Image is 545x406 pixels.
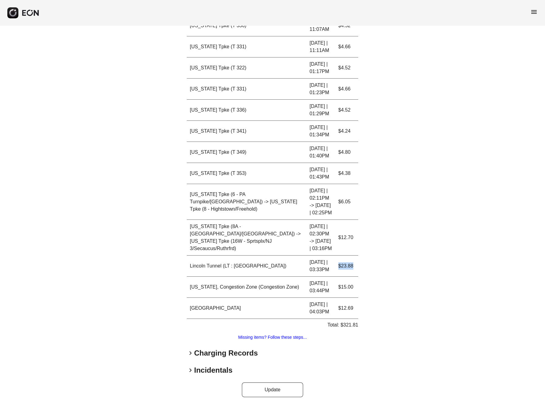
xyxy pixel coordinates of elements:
[187,184,306,220] td: [US_STATE] Tpke (6 - PA Turnpike/[GEOGRAPHIC_DATA]) -> [US_STATE] Tpke (8 - Hightstown/Freehold)
[187,220,306,256] td: [US_STATE] Tpke (8A - [GEOGRAPHIC_DATA]/[GEOGRAPHIC_DATA]) -> [US_STATE] Tpke (16W - Sprtsplx/NJ ...
[238,335,307,340] a: Missing items? Follow these steps...
[306,36,335,57] td: [DATE] | 11:11AM
[335,121,358,142] td: $4.24
[335,220,358,256] td: $12.70
[306,220,335,256] td: [DATE] | 02:30PM -> [DATE] | 03:16PM
[194,348,258,358] h2: Charging Records
[187,367,194,374] span: keyboard_arrow_right
[187,142,306,163] td: [US_STATE] Tpke (T 349)
[306,298,335,319] td: [DATE] | 04:03PM
[335,57,358,79] td: $4.52
[306,184,335,220] td: [DATE] | 02:11PM -> [DATE] | 02:25PM
[306,15,335,36] td: [DATE] | 11:07AM
[187,15,306,36] td: [US_STATE] Tpke (T 336)
[335,163,358,184] td: $4.38
[306,79,335,100] td: [DATE] | 01:23PM
[335,36,358,57] td: $4.66
[335,256,358,277] td: $23.88
[306,277,335,298] td: [DATE] | 03:44PM
[335,79,358,100] td: $4.66
[335,298,358,319] td: $12.69
[306,142,335,163] td: [DATE] | 01:40PM
[530,8,538,16] span: menu
[335,100,358,121] td: $4.52
[242,382,303,397] button: Update
[187,349,194,357] span: keyboard_arrow_right
[187,298,306,319] td: [GEOGRAPHIC_DATA]
[335,142,358,163] td: $4.80
[306,121,335,142] td: [DATE] | 01:34PM
[187,277,306,298] td: [US_STATE], Congestion Zone (Congestion Zone)
[306,256,335,277] td: [DATE] | 03:33PM
[335,184,358,220] td: $6.05
[327,321,358,329] p: Total: $321.81
[187,121,306,142] td: [US_STATE] Tpke (T 341)
[335,277,358,298] td: $15.00
[187,57,306,79] td: [US_STATE] Tpke (T 322)
[187,163,306,184] td: [US_STATE] Tpke (T 353)
[335,15,358,36] td: $4.52
[187,256,306,277] td: Lincoln Tunnel (LT : [GEOGRAPHIC_DATA])
[187,100,306,121] td: [US_STATE] Tpke (T 336)
[306,163,335,184] td: [DATE] | 01:43PM
[306,57,335,79] td: [DATE] | 01:17PM
[306,100,335,121] td: [DATE] | 01:29PM
[194,365,232,375] h2: Incidentals
[187,36,306,57] td: [US_STATE] Tpke (T 331)
[187,79,306,100] td: [US_STATE] Tpke (T 331)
